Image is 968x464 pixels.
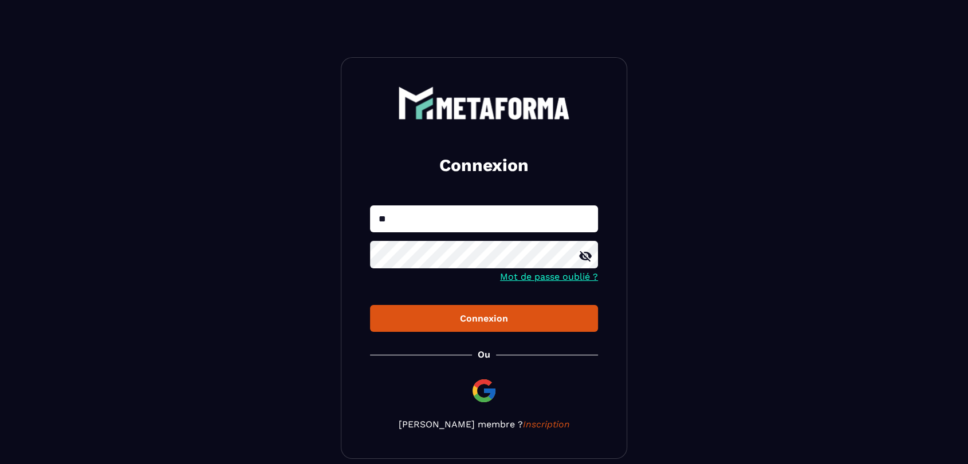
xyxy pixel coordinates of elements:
[370,419,598,430] p: [PERSON_NAME] membre ?
[478,349,490,360] p: Ou
[370,305,598,332] button: Connexion
[370,86,598,120] a: logo
[500,271,598,282] a: Mot de passe oublié ?
[470,377,498,404] img: google
[384,154,584,177] h2: Connexion
[398,86,570,120] img: logo
[523,419,570,430] a: Inscription
[379,313,589,324] div: Connexion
